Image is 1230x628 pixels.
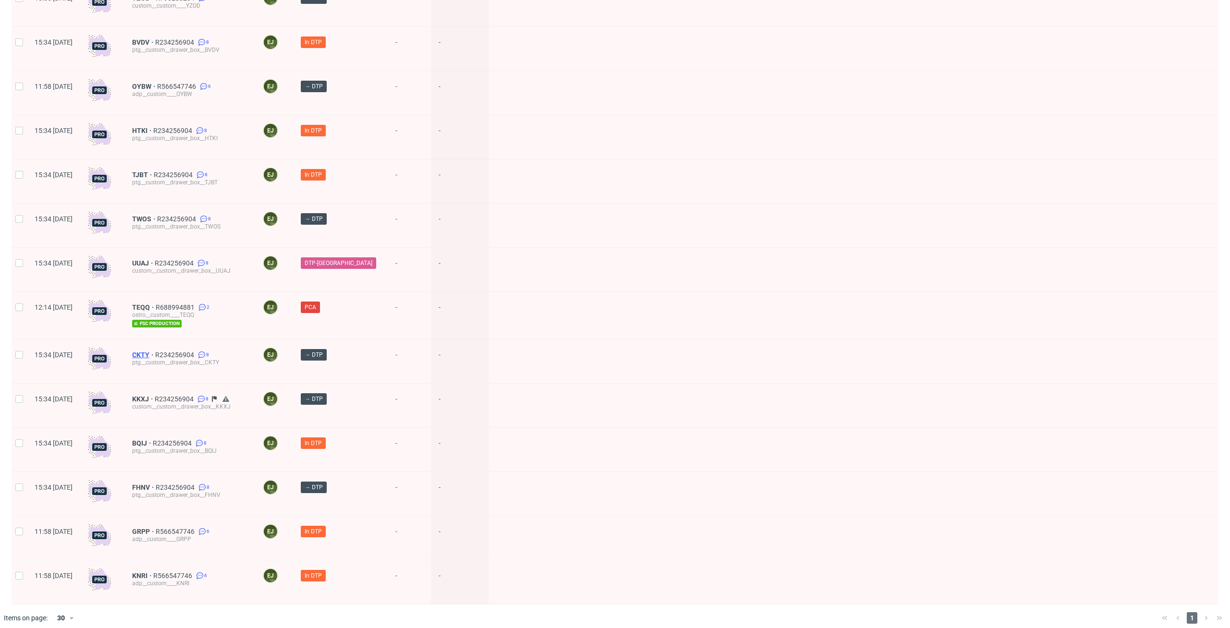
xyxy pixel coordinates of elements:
[88,524,111,547] img: pro-icon.017ec5509f39f3e742e3.png
[439,439,481,460] span: -
[132,2,247,10] div: custom__custom____YZOD
[132,572,153,580] a: KNRI
[132,491,247,499] div: ptg__custom__drawer_box__FHNV
[155,38,196,46] a: R234256904
[439,259,481,280] span: -
[132,447,247,455] div: ptg__custom__drawer_box__BQIJ
[196,38,209,46] a: 8
[264,36,277,49] figcaption: EJ
[198,83,211,90] a: 6
[264,569,277,582] figcaption: EJ
[264,256,277,270] figcaption: EJ
[155,259,196,267] a: R234256904
[88,435,111,459] img: pro-icon.017ec5509f39f3e742e3.png
[395,483,423,504] span: -
[88,35,111,58] img: pro-icon.017ec5509f39f3e742e3.png
[35,351,73,359] span: 15:34 [DATE]
[35,572,73,580] span: 11:58 [DATE]
[88,167,111,190] img: pro-icon.017ec5509f39f3e742e3.png
[153,572,194,580] a: R566547746
[264,481,277,494] figcaption: EJ
[132,528,156,535] span: GRPP
[132,215,157,223] a: TWOS
[395,303,423,327] span: -
[88,300,111,323] img: pro-icon.017ec5509f39f3e742e3.png
[439,38,481,59] span: -
[35,528,73,535] span: 11:58 [DATE]
[439,528,481,548] span: -
[395,572,423,592] span: -
[439,572,481,592] span: -
[35,483,73,491] span: 15:34 [DATE]
[264,124,277,137] figcaption: EJ
[395,259,423,280] span: -
[88,211,111,234] img: pro-icon.017ec5509f39f3e742e3.png
[395,171,423,192] span: -
[395,395,423,416] span: -
[35,303,73,311] span: 12:14 [DATE]
[197,303,209,311] a: 2
[194,439,207,447] a: 8
[395,528,423,548] span: -
[204,439,207,447] span: 8
[132,223,247,230] div: ptg__custom__drawer_box__TWOS
[132,320,182,327] span: fsc production
[305,571,322,580] span: In DTP
[305,483,323,492] span: → DTP
[264,436,277,450] figcaption: EJ
[156,303,197,311] a: R688994881
[88,255,111,278] img: pro-icon.017ec5509f39f3e742e3.png
[132,395,155,403] a: KKXJ
[206,395,209,403] span: 8
[264,80,277,93] figcaption: EJ
[395,38,423,59] span: -
[206,38,209,46] span: 8
[196,395,209,403] a: 8
[305,259,372,267] span: DTP-[GEOGRAPHIC_DATA]
[157,83,198,90] a: R566547746
[35,83,73,90] span: 11:58 [DATE]
[132,171,154,179] a: TJBT
[194,127,207,134] a: 8
[305,215,323,223] span: → DTP
[132,259,155,267] a: UUAJ
[439,127,481,147] span: -
[132,351,155,359] a: CKTY
[395,215,423,236] span: -
[197,483,209,491] a: 8
[156,528,197,535] a: R566547746
[132,535,247,543] div: adp__custom____GRPP
[132,483,156,491] a: FHNV
[88,347,111,370] img: pro-icon.017ec5509f39f3e742e3.png
[132,83,157,90] a: OYBW
[197,528,209,535] a: 6
[207,528,209,535] span: 6
[153,127,194,134] a: R234256904
[305,170,322,179] span: In DTP
[305,527,322,536] span: In DTP
[157,215,198,223] a: R234256904
[156,483,197,491] a: R234256904
[154,171,195,179] a: R234256904
[206,351,209,359] span: 8
[439,171,481,192] span: -
[305,38,322,47] span: In DTP
[132,303,156,311] a: TEQQ
[305,350,323,359] span: → DTP
[132,267,247,275] div: custom__custom__drawer_box__UUAJ
[207,303,209,311] span: 2
[264,525,277,538] figcaption: EJ
[395,351,423,372] span: -
[35,439,73,447] span: 15:34 [DATE]
[195,171,208,179] a: 8
[395,439,423,460] span: -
